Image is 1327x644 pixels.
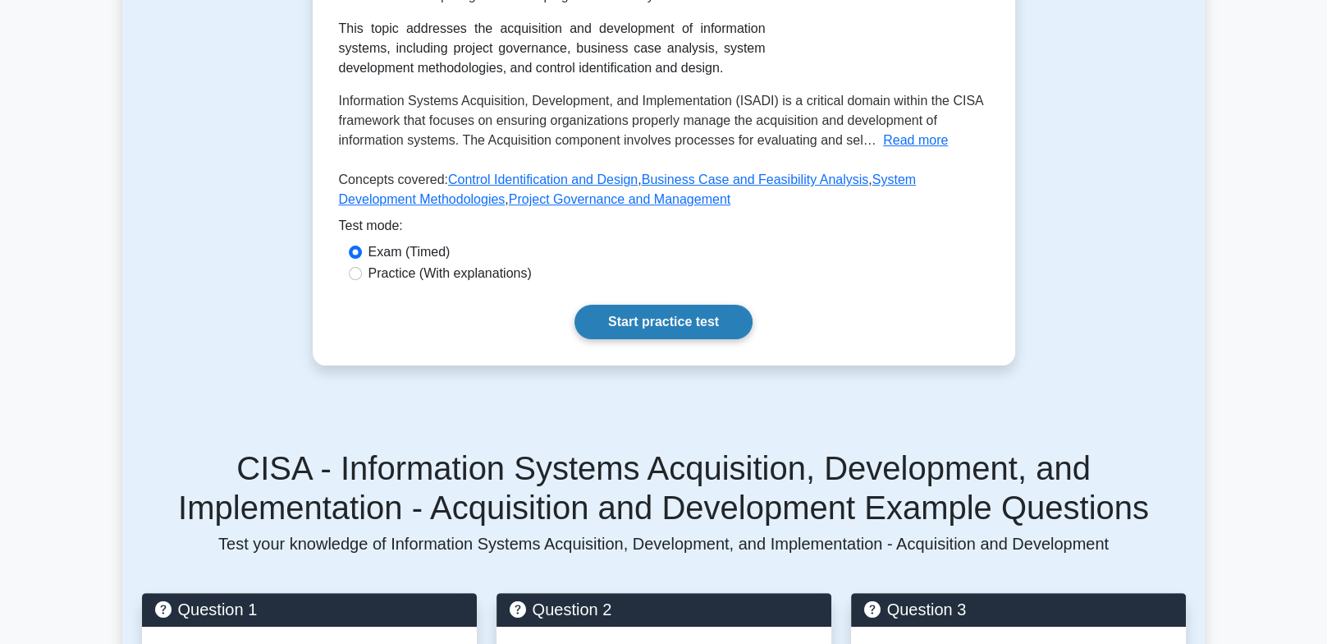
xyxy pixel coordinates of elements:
[368,242,451,262] label: Exam (Timed)
[510,600,818,619] h5: Question 2
[155,600,464,619] h5: Question 1
[339,216,989,242] div: Test mode:
[864,600,1173,619] h5: Question 3
[339,94,983,147] span: Information Systems Acquisition, Development, and Implementation (ISADI) is a critical domain wit...
[142,534,1186,554] p: Test your knowledge of Information Systems Acquisition, Development, and Implementation - Acquisi...
[448,172,638,186] a: Control Identification and Design
[339,170,989,216] p: Concepts covered: , , ,
[339,19,766,78] div: This topic addresses the acquisition and development of information systems, including project go...
[574,305,753,339] a: Start practice test
[368,264,532,283] label: Practice (With explanations)
[509,192,730,206] a: Project Governance and Management
[642,172,869,186] a: Business Case and Feasibility Analysis
[142,448,1186,527] h5: CISA - Information Systems Acquisition, Development, and Implementation - Acquisition and Develop...
[883,131,948,150] button: Read more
